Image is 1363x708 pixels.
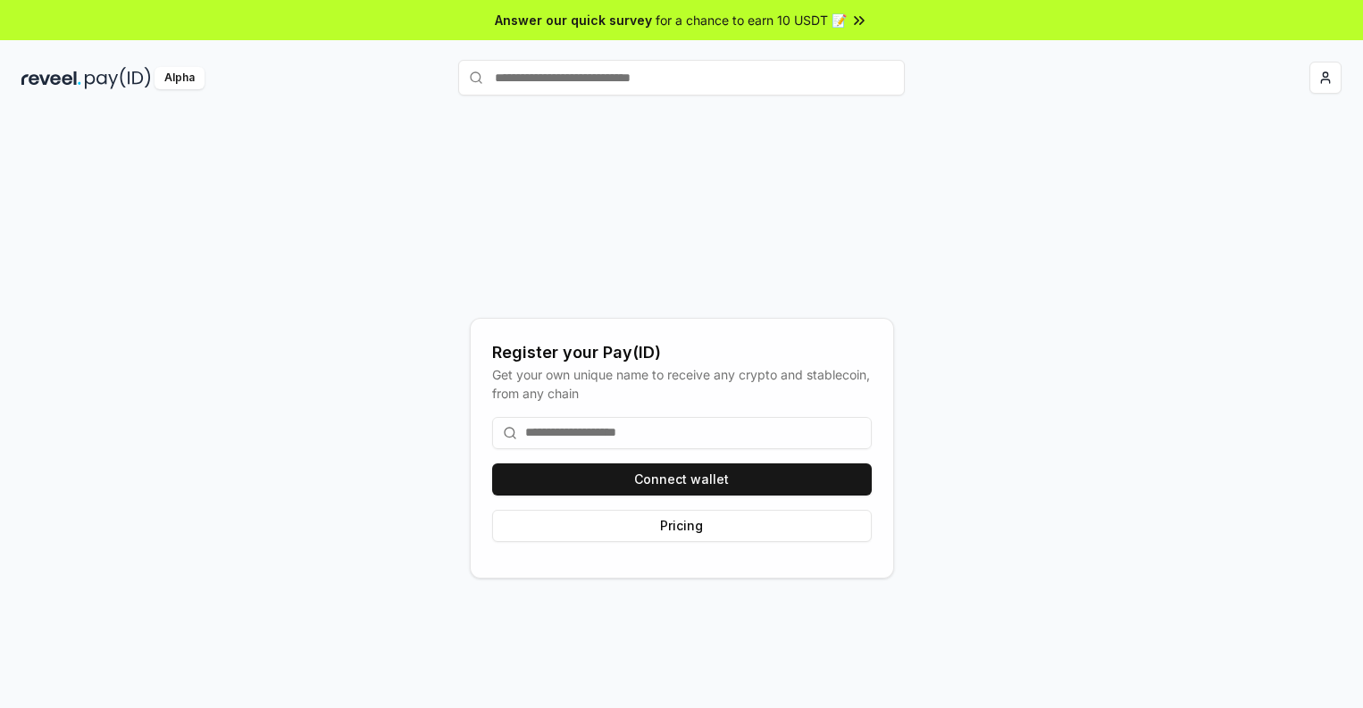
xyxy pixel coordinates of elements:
div: Alpha [155,67,205,89]
img: pay_id [85,67,151,89]
span: for a chance to earn 10 USDT 📝 [656,11,847,29]
button: Connect wallet [492,463,872,496]
div: Register your Pay(ID) [492,340,872,365]
button: Pricing [492,510,872,542]
img: reveel_dark [21,67,81,89]
span: Answer our quick survey [495,11,652,29]
div: Get your own unique name to receive any crypto and stablecoin, from any chain [492,365,872,403]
